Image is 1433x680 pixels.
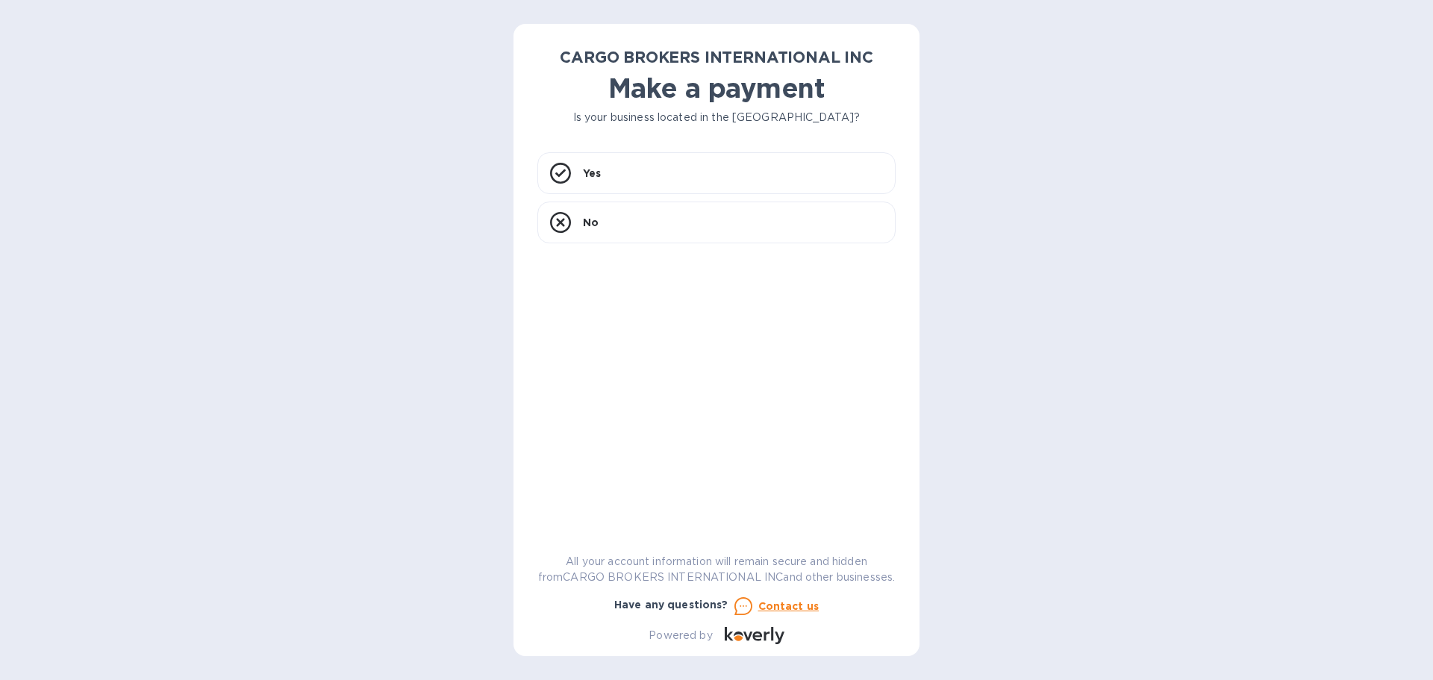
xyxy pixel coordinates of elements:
p: No [583,215,599,230]
b: Have any questions? [614,599,728,611]
u: Contact us [758,600,819,612]
p: All your account information will remain secure and hidden from CARGO BROKERS INTERNATIONAL INC a... [537,554,896,585]
h1: Make a payment [537,72,896,104]
p: Is your business located in the [GEOGRAPHIC_DATA]? [537,110,896,125]
p: Yes [583,166,601,181]
p: Powered by [649,628,712,643]
b: CARGO BROKERS INTERNATIONAL INC [560,48,873,66]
